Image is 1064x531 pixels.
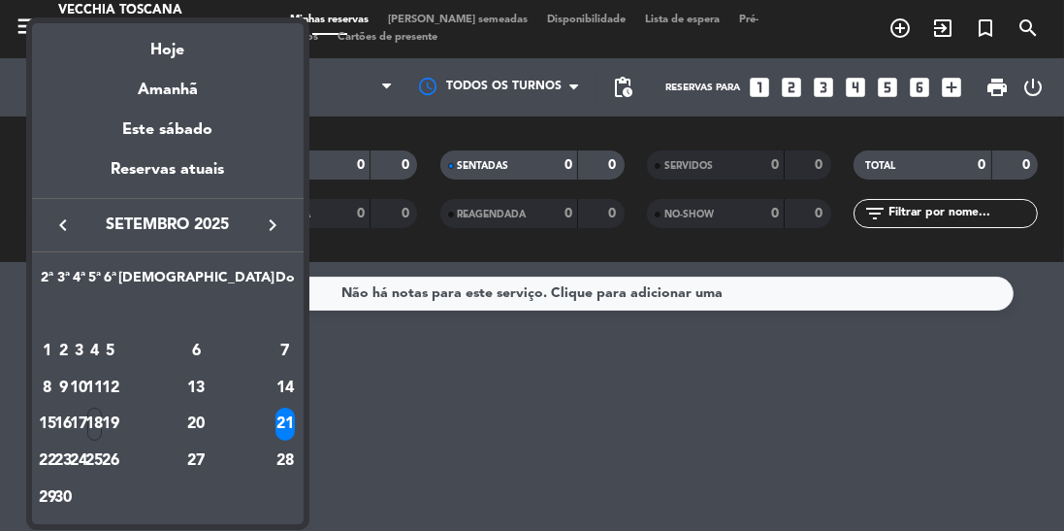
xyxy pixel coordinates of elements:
[275,408,295,441] div: 21
[102,333,117,370] td: 5 de setembro de 2025
[71,333,86,370] td: 3 de setembro de 2025
[40,333,55,370] td: 1 de setembro de 2025
[118,370,274,407] td: 13 de setembro de 2025
[86,267,102,297] th: Quinta-feira
[118,443,274,480] td: 27 de setembro de 2025
[72,445,86,478] div: 24
[86,443,102,480] td: 25 de setembro de 2025
[32,23,304,63] div: Hoje
[103,445,117,478] div: 26
[41,481,55,514] div: 29
[87,445,102,478] div: 25
[72,335,86,368] div: 3
[56,408,71,441] div: 16
[86,370,102,407] td: 11 de setembro de 2025
[274,267,296,297] th: Domingo
[41,372,55,405] div: 8
[55,370,71,407] td: 9 de setembro de 2025
[51,214,75,237] i: keyboard_arrow_left
[56,372,71,405] div: 9
[40,370,55,407] td: 8 de setembro de 2025
[46,213,81,238] button: keyboard_arrow_left
[261,214,284,237] i: keyboard_arrow_right
[55,443,71,480] td: 23 de setembro de 2025
[72,408,86,441] div: 17
[55,267,71,297] th: Terça-feira
[126,408,267,441] div: 20
[56,445,71,478] div: 23
[274,370,296,407] td: 14 de setembro de 2025
[87,335,102,368] div: 4
[56,335,71,368] div: 2
[103,372,117,405] div: 12
[275,445,295,478] div: 28
[87,408,102,441] div: 18
[255,213,290,238] button: keyboard_arrow_right
[55,407,71,444] td: 16 de setembro de 2025
[102,370,117,407] td: 12 de setembro de 2025
[55,333,71,370] td: 2 de setembro de 2025
[81,213,255,238] span: setembro 2025
[41,445,55,478] div: 22
[274,407,296,444] td: 21 de setembro de 2025
[118,407,274,444] td: 20 de setembro de 2025
[275,335,295,368] div: 7
[40,443,55,480] td: 22 de setembro de 2025
[87,372,102,405] div: 11
[32,63,304,103] div: Amanhã
[86,407,102,444] td: 18 de setembro de 2025
[102,407,117,444] td: 19 de setembro de 2025
[71,370,86,407] td: 10 de setembro de 2025
[103,335,117,368] div: 5
[102,443,117,480] td: 26 de setembro de 2025
[126,445,267,478] div: 27
[56,481,71,514] div: 30
[71,407,86,444] td: 17 de setembro de 2025
[72,372,86,405] div: 10
[274,333,296,370] td: 7 de setembro de 2025
[103,408,117,441] div: 19
[41,408,55,441] div: 15
[55,480,71,516] td: 30 de setembro de 2025
[118,267,274,297] th: Sábado
[32,103,304,157] div: Este sábado
[71,443,86,480] td: 24 de setembro de 2025
[40,267,55,297] th: Segunda-feira
[86,333,102,370] td: 4 de setembro de 2025
[40,297,296,334] td: SET
[41,335,55,368] div: 1
[40,407,55,444] td: 15 de setembro de 2025
[126,335,267,368] div: 6
[71,267,86,297] th: Quarta-feira
[102,267,117,297] th: Sexta-feira
[275,372,295,405] div: 14
[126,372,267,405] div: 13
[40,480,55,516] td: 29 de setembro de 2025
[118,333,274,370] td: 6 de setembro de 2025
[274,443,296,480] td: 28 de setembro de 2025
[32,157,304,197] div: Reservas atuais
